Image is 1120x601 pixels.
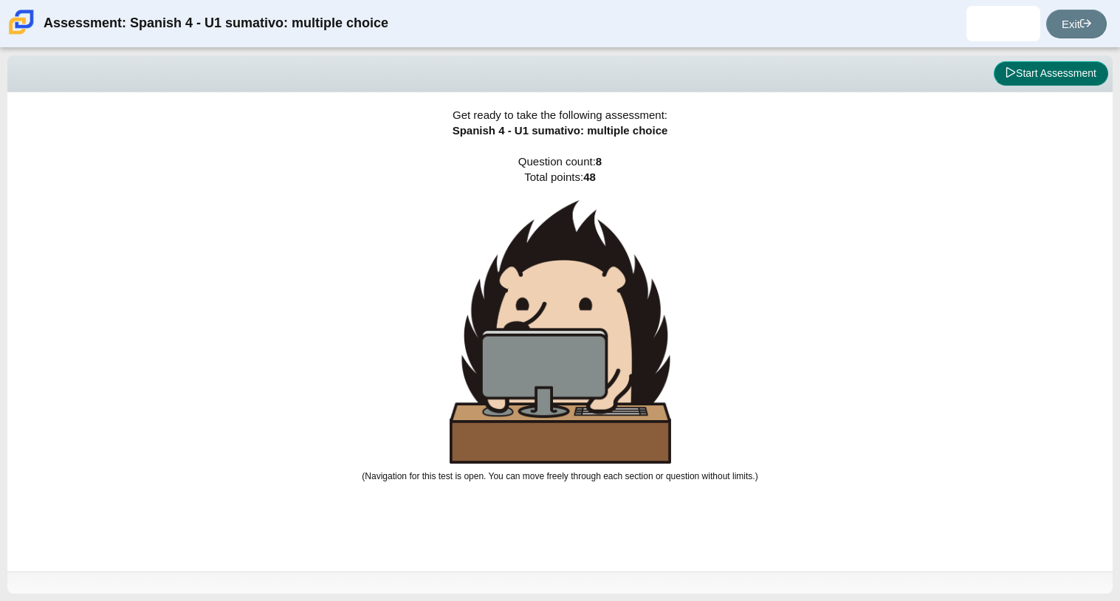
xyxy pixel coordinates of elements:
button: Start Assessment [994,61,1108,86]
div: Assessment: Spanish 4 - U1 sumativo: multiple choice [44,6,388,41]
span: Spanish 4 - U1 sumativo: multiple choice [453,124,668,137]
a: Carmen School of Science & Technology [6,27,37,40]
b: 48 [583,171,596,183]
span: Question count: Total points: [362,155,757,481]
span: Get ready to take the following assessment: [453,109,667,121]
img: Carmen School of Science & Technology [6,7,37,38]
small: (Navigation for this test is open. You can move freely through each section or question without l... [362,471,757,481]
img: jonathan.trejovena.Lj5czM [992,12,1015,35]
img: hedgehog-behind-computer-large.png [450,200,671,464]
b: 8 [596,155,602,168]
a: Exit [1046,10,1107,38]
